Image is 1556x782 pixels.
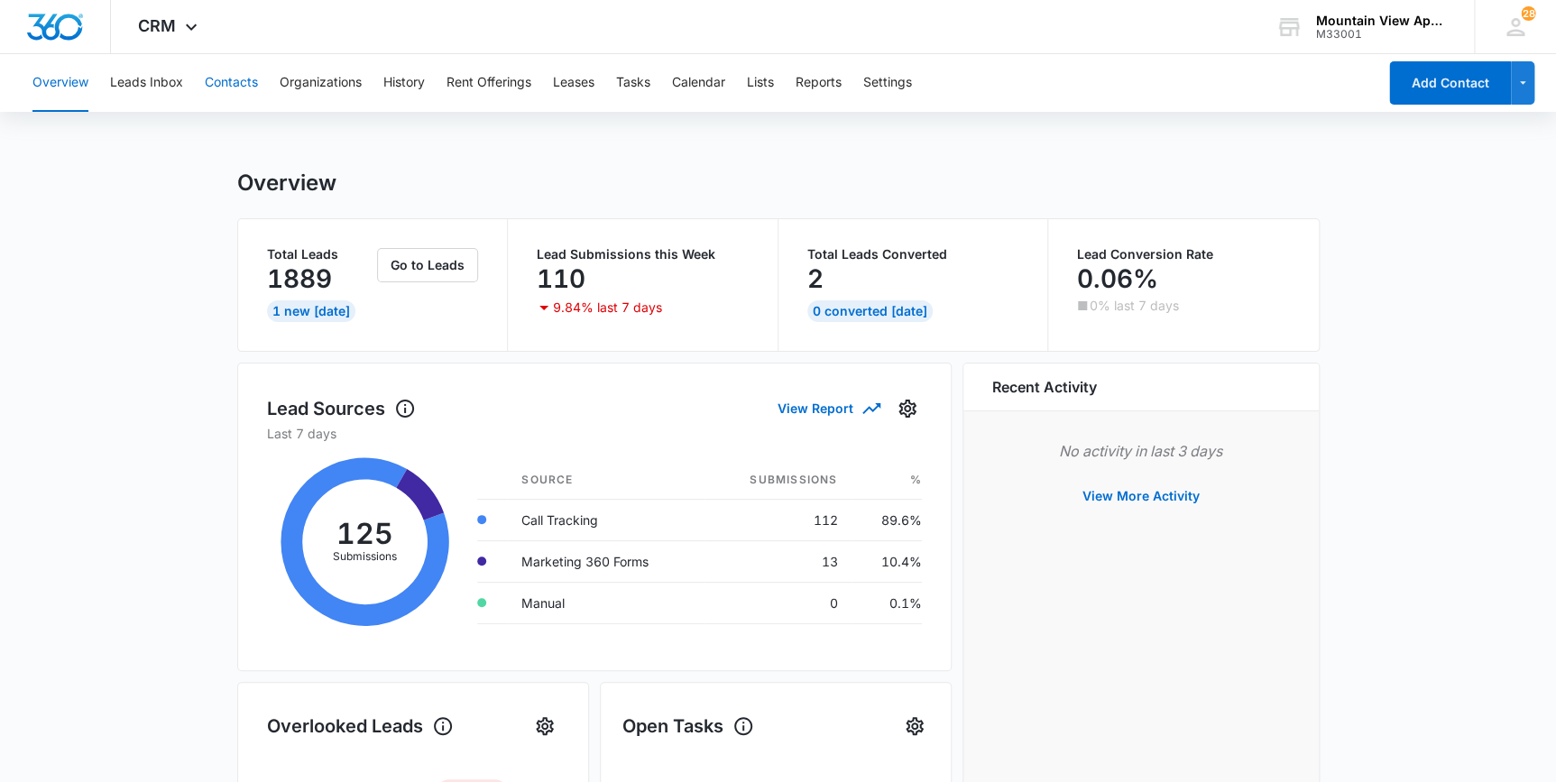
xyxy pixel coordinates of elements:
[1521,6,1535,21] div: notifications count
[32,54,88,112] button: Overview
[377,257,478,272] a: Go to Leads
[507,540,704,582] td: Marketing 360 Forms
[778,392,879,424] button: View Report
[267,395,416,422] h1: Lead Sources
[807,248,1019,261] p: Total Leads Converted
[747,54,774,112] button: Lists
[377,248,478,282] button: Go to Leads
[1316,14,1448,28] div: account name
[704,461,852,500] th: Submissions
[507,461,704,500] th: Source
[1389,61,1511,105] button: Add Contact
[1077,264,1158,293] p: 0.06%
[704,499,852,540] td: 112
[796,54,842,112] button: Reports
[553,54,594,112] button: Leases
[110,54,183,112] button: Leads Inbox
[807,300,933,322] div: 0 Converted [DATE]
[507,499,704,540] td: Call Tracking
[1077,248,1290,261] p: Lead Conversion Rate
[852,540,921,582] td: 10.4%
[530,712,559,741] button: Settings
[1521,6,1535,21] span: 28
[447,54,531,112] button: Rent Offerings
[1090,299,1179,312] p: 0% last 7 days
[537,264,585,293] p: 110
[267,248,374,261] p: Total Leads
[205,54,258,112] button: Contacts
[280,54,362,112] button: Organizations
[383,54,425,112] button: History
[704,540,852,582] td: 13
[852,582,921,623] td: 0.1%
[507,582,704,623] td: Manual
[267,424,922,443] p: Last 7 days
[537,248,749,261] p: Lead Submissions this Week
[267,264,332,293] p: 1889
[893,394,922,423] button: Settings
[992,376,1097,398] h6: Recent Activity
[267,713,454,740] h1: Overlooked Leads
[1064,474,1218,518] button: View More Activity
[138,16,176,35] span: CRM
[863,54,912,112] button: Settings
[852,461,921,500] th: %
[1316,28,1448,41] div: account id
[704,582,852,623] td: 0
[852,499,921,540] td: 89.6%
[807,264,824,293] p: 2
[672,54,725,112] button: Calendar
[622,713,754,740] h1: Open Tasks
[616,54,650,112] button: Tasks
[267,300,355,322] div: 1 New [DATE]
[900,712,929,741] button: Settings
[992,440,1290,462] p: No activity in last 3 days
[237,170,336,197] h1: Overview
[553,301,662,314] p: 9.84% last 7 days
